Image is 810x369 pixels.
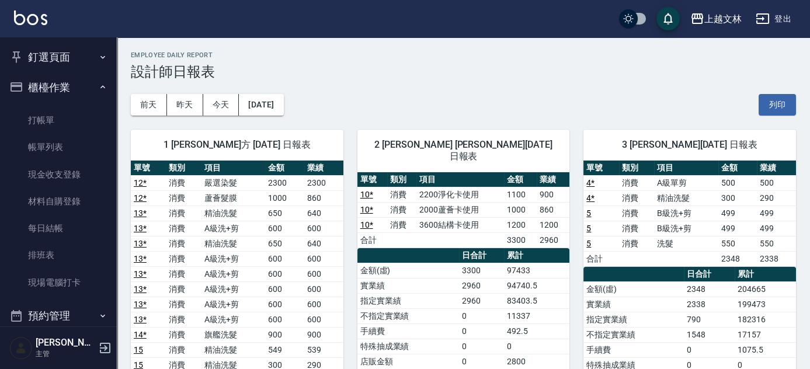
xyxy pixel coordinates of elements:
a: 5 [586,239,591,248]
td: 消費 [166,251,201,266]
td: 500 [757,175,796,190]
td: 2338 [757,251,796,266]
td: 消費 [166,297,201,312]
img: Logo [14,11,47,25]
td: 旗艦洗髮 [201,327,266,342]
td: 600 [265,297,304,312]
td: A級洗+剪 [201,281,266,297]
span: 1 [PERSON_NAME]方 [DATE] 日報表 [145,139,329,151]
td: 539 [304,342,343,357]
a: 5 [586,224,591,233]
td: 消費 [166,221,201,236]
span: 3 [PERSON_NAME][DATE] 日報表 [597,139,782,151]
td: 2348 [718,251,757,266]
td: 300 [718,190,757,206]
a: 材料自購登錄 [5,188,112,215]
th: 類別 [387,172,417,187]
td: 290 [757,190,796,206]
td: 11337 [504,308,569,323]
td: 600 [265,312,304,327]
button: 登出 [751,8,796,30]
td: 1000 [504,202,537,217]
td: 消費 [387,187,417,202]
td: 消費 [166,206,201,221]
td: 600 [265,251,304,266]
th: 日合計 [459,248,504,263]
td: 手續費 [357,323,460,339]
button: 釘選頁面 [5,42,112,72]
td: 199473 [735,297,796,312]
td: 83403.5 [504,293,569,308]
td: 金額(虛) [583,281,684,297]
th: 累計 [735,267,796,282]
td: 消費 [166,281,201,297]
a: 排班表 [5,242,112,269]
button: save [656,7,680,30]
td: 合計 [357,232,387,248]
td: 600 [265,221,304,236]
th: 金額 [718,161,757,176]
td: 店販金額 [357,354,460,369]
button: 櫃檯作業 [5,72,112,103]
td: 600 [304,266,343,281]
table: a dense table [583,161,796,267]
td: 指定實業績 [583,312,684,327]
td: 600 [265,281,304,297]
h3: 設計師日報表 [131,64,796,80]
td: 600 [265,266,304,281]
td: 消費 [166,175,201,190]
td: 2800 [504,354,569,369]
td: 2960 [459,293,504,308]
td: 650 [265,206,304,221]
td: 消費 [619,236,654,251]
th: 金額 [265,161,304,176]
td: A級洗+剪 [201,266,266,281]
td: 洗髮 [654,236,718,251]
td: 500 [718,175,757,190]
td: 550 [718,236,757,251]
td: 消費 [166,327,201,342]
button: 昨天 [167,94,203,116]
td: 860 [304,190,343,206]
td: 消費 [166,236,201,251]
th: 類別 [166,161,201,176]
td: 1200 [537,217,569,232]
th: 項目 [654,161,718,176]
a: 帳單列表 [5,134,112,161]
td: 650 [265,236,304,251]
td: 600 [304,312,343,327]
td: 消費 [619,206,654,221]
td: 860 [537,202,569,217]
td: 1200 [504,217,537,232]
td: 2960 [537,232,569,248]
div: 上越文林 [704,12,742,26]
td: 消費 [166,312,201,327]
td: 消費 [166,266,201,281]
td: 消費 [619,190,654,206]
th: 項目 [416,172,504,187]
td: 消費 [166,342,201,357]
th: 累計 [504,248,569,263]
td: 1000 [265,190,304,206]
td: 消費 [387,202,417,217]
td: 手續費 [583,342,684,357]
th: 單號 [131,161,166,176]
td: 499 [718,221,757,236]
td: 2338 [684,297,735,312]
td: 600 [304,281,343,297]
td: 900 [265,327,304,342]
td: 0 [504,339,569,354]
td: 消費 [166,190,201,206]
th: 金額 [504,172,537,187]
td: 2960 [459,278,504,293]
td: 0 [459,354,504,369]
td: 94740.5 [504,278,569,293]
td: A級洗+剪 [201,297,266,312]
td: 3600結構卡使用 [416,217,504,232]
button: 前天 [131,94,167,116]
td: 549 [265,342,304,357]
button: 列印 [759,94,796,116]
td: 640 [304,236,343,251]
td: 蘆薈髮膜 [201,190,266,206]
td: 特殊抽成業績 [357,339,460,354]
